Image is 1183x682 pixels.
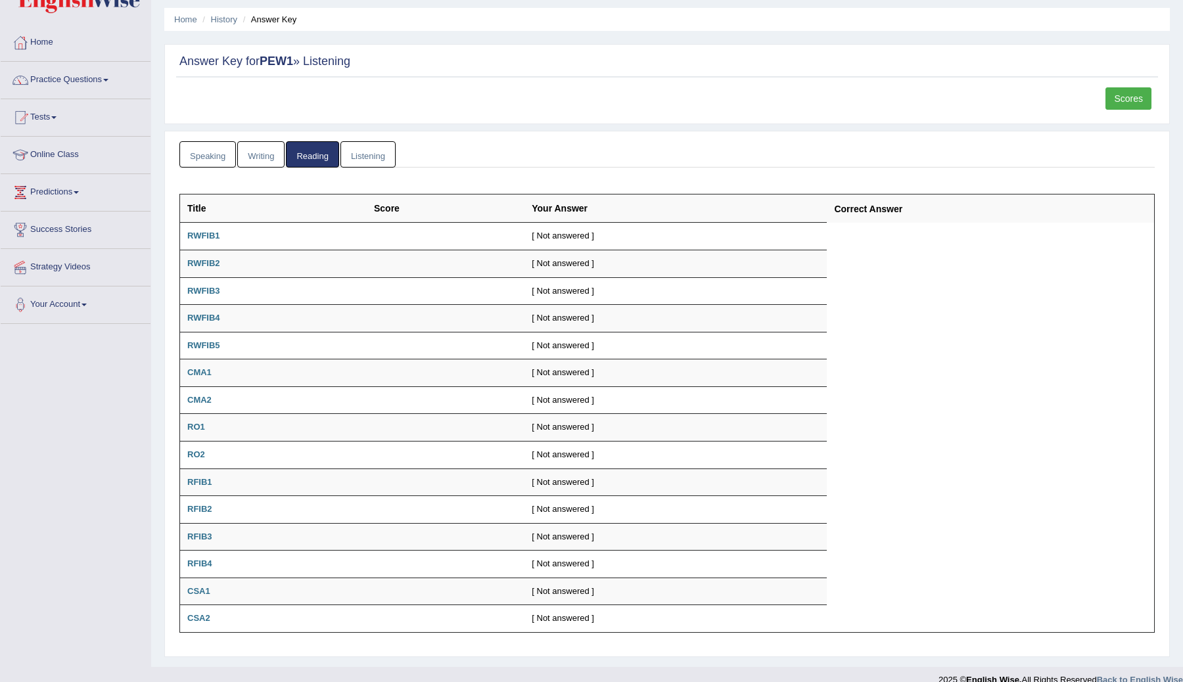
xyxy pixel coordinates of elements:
td: [ Not answered ] [524,250,827,278]
b: RO2 [187,449,205,459]
td: [ Not answered ] [524,223,827,250]
b: RFIB1 [187,477,212,487]
a: Home [1,24,151,57]
th: Title [180,194,367,223]
a: Success Stories [1,212,151,244]
a: Scores [1105,87,1151,110]
b: RFIB3 [187,532,212,541]
a: Predictions [1,174,151,207]
b: CSA2 [187,613,210,623]
td: [ Not answered ] [524,523,827,551]
th: Correct Answer [827,194,1154,223]
a: Tests [1,99,151,132]
a: Practice Questions [1,62,151,95]
a: Strategy Videos [1,249,151,282]
td: [ Not answered ] [524,386,827,414]
b: RO1 [187,422,205,432]
a: Reading [286,141,338,168]
td: [ Not answered ] [524,578,827,605]
b: RWFIB5 [187,340,220,350]
a: Your Account [1,286,151,319]
b: RWFIB3 [187,286,220,296]
b: CMA1 [187,367,212,377]
td: [ Not answered ] [524,277,827,305]
b: RWFIB2 [187,258,220,268]
td: [ Not answered ] [524,441,827,468]
li: Answer Key [240,13,297,26]
b: RWFIB4 [187,313,220,323]
h2: Answer Key for » Listening [179,55,1155,68]
b: RFIB2 [187,504,212,514]
td: [ Not answered ] [524,359,827,387]
th: Your Answer [524,194,827,223]
td: [ Not answered ] [524,414,827,442]
strong: PEW1 [260,55,293,68]
a: Listening [340,141,396,168]
b: RFIB4 [187,558,212,568]
td: [ Not answered ] [524,605,827,633]
b: CSA1 [187,586,210,596]
td: [ Not answered ] [524,305,827,332]
td: [ Not answered ] [524,551,827,578]
td: [ Not answered ] [524,332,827,359]
th: Score [367,194,524,223]
a: Online Class [1,137,151,170]
td: [ Not answered ] [524,468,827,496]
a: Home [174,14,197,24]
a: Writing [237,141,285,168]
b: RWFIB1 [187,231,220,240]
b: CMA2 [187,395,212,405]
a: History [211,14,237,24]
td: [ Not answered ] [524,496,827,524]
a: Speaking [179,141,236,168]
